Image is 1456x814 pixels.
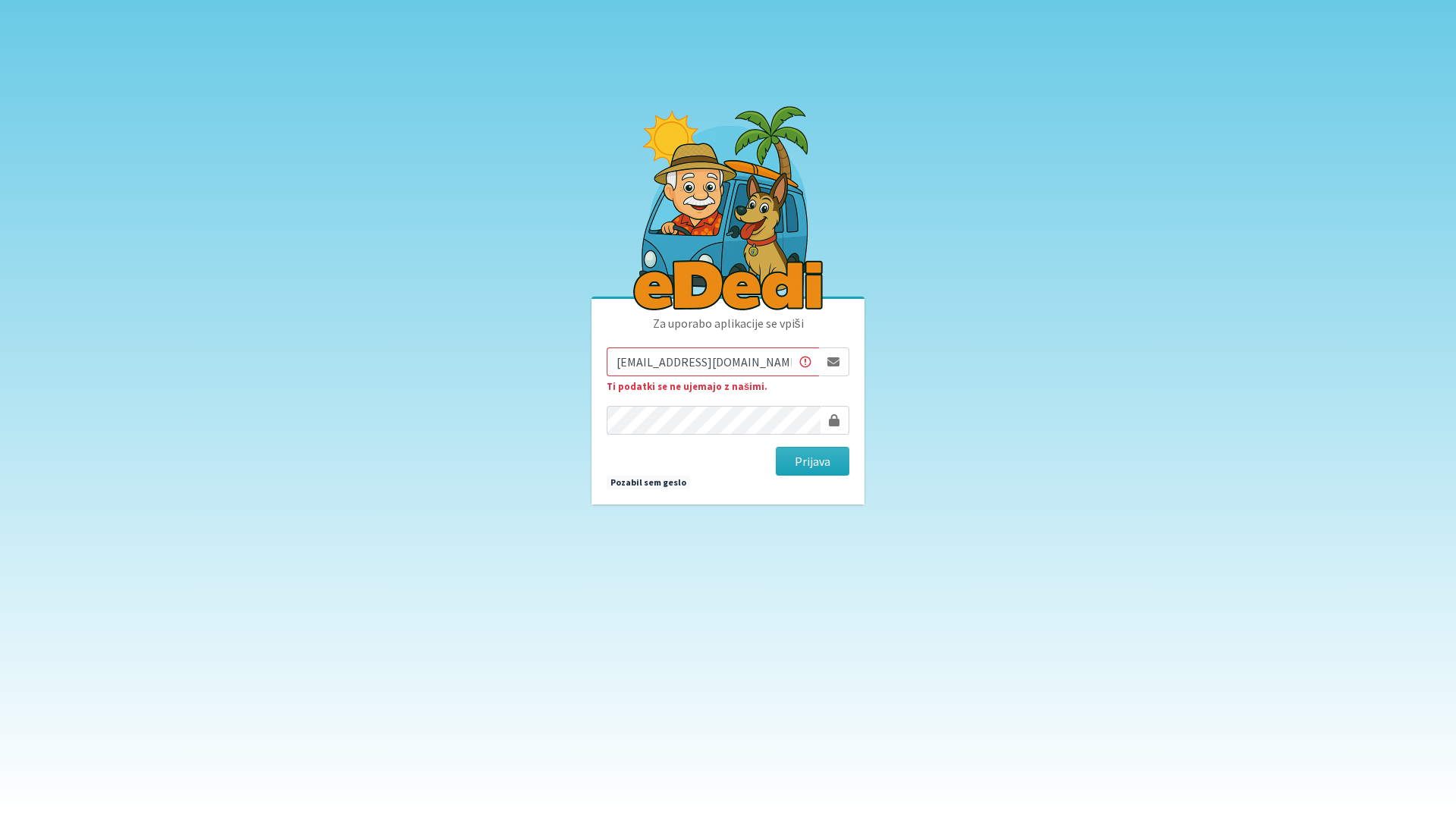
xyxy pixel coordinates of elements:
button: Prijava [776,447,849,476]
strong: Ti podatki se ne ujemajo z našimi. [607,380,767,392]
img: eDedi [633,106,823,310]
a: Pozabil sem geslo [607,476,690,489]
p: Za uporabo aplikacije se vpiši [607,314,849,347]
input: E-pošta [607,347,819,376]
